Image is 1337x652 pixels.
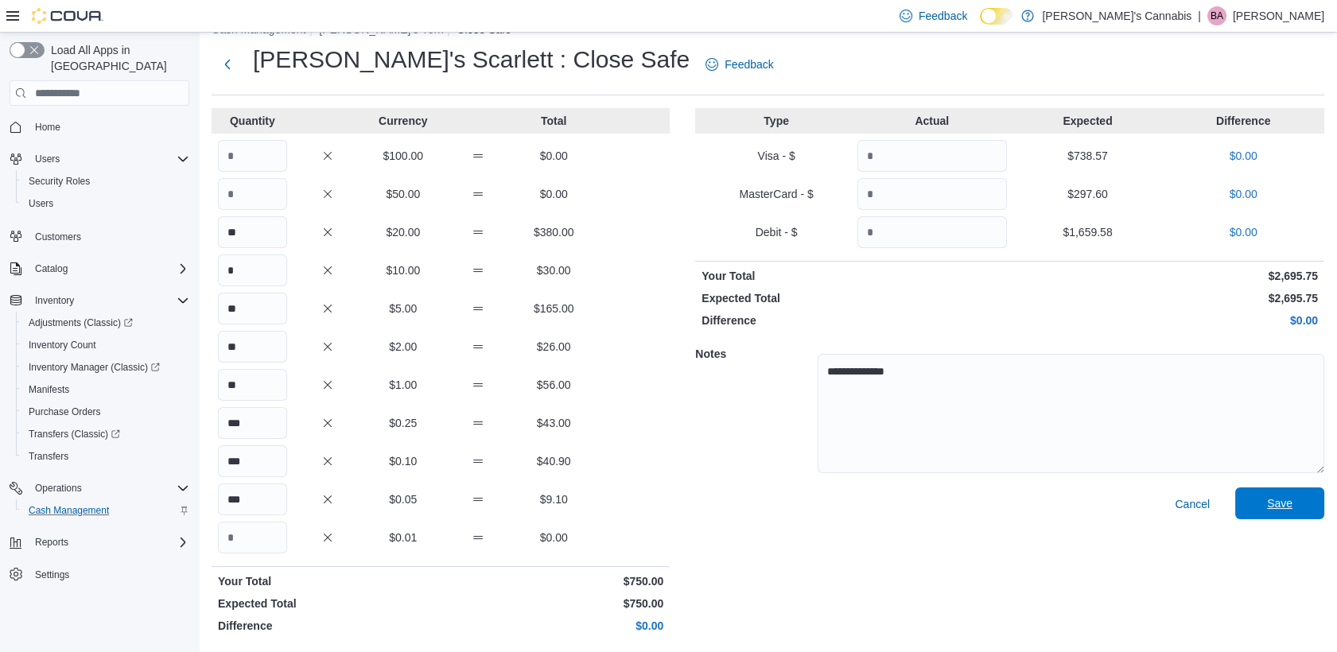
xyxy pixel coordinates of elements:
button: Users [29,149,66,169]
span: Inventory Count [22,336,189,355]
span: Users [35,153,60,165]
p: $43.00 [519,415,589,431]
button: Catalog [29,259,74,278]
a: Adjustments (Classic) [22,313,139,332]
nav: Complex example [10,109,189,627]
button: Inventory [3,289,196,312]
p: $0.00 [519,148,589,164]
p: $2,695.75 [1013,290,1318,306]
input: Quantity [857,216,1007,248]
a: Manifests [22,380,76,399]
span: Manifests [22,380,189,399]
p: $380.00 [519,224,589,240]
span: Transfers [22,447,189,466]
p: Expected [1013,113,1163,129]
p: $0.00 [444,618,663,634]
p: Expected Total [218,596,437,611]
span: Transfers [29,450,68,463]
button: Reports [29,533,75,552]
span: Operations [29,479,189,498]
span: Customers [29,226,189,246]
p: Your Total [218,573,437,589]
span: Transfers (Classic) [29,428,120,440]
button: Next [212,49,243,80]
span: Cash Management [22,501,189,520]
p: [PERSON_NAME]'s Cannabis [1042,6,1191,25]
h1: [PERSON_NAME]'s Scarlett : Close Safe [253,44,690,76]
span: Home [35,121,60,134]
p: $0.10 [368,453,437,469]
span: Catalog [29,259,189,278]
span: Load All Apps in [GEOGRAPHIC_DATA] [45,42,189,74]
span: Purchase Orders [29,406,101,418]
input: Quantity [218,483,287,515]
input: Quantity [218,216,287,248]
p: $5.00 [368,301,437,316]
span: Operations [35,482,82,495]
input: Quantity [218,369,287,401]
button: Purchase Orders [16,401,196,423]
span: Cash Management [29,504,109,517]
p: $20.00 [368,224,437,240]
button: Security Roles [16,170,196,192]
div: Brandon Arrigo [1207,6,1226,25]
p: $0.00 [519,530,589,545]
a: Customers [29,227,87,246]
p: Currency [368,113,437,129]
input: Quantity [218,331,287,363]
p: $297.60 [1013,186,1163,202]
p: Debit - $ [702,224,851,240]
button: Catalog [3,258,196,280]
span: Inventory Manager (Classic) [29,361,160,374]
p: $26.00 [519,339,589,355]
button: Transfers [16,445,196,468]
input: Quantity [218,178,287,210]
p: $2.00 [368,339,437,355]
input: Quantity [218,254,287,286]
p: $0.05 [368,491,437,507]
button: Users [3,148,196,170]
span: Catalog [35,262,68,275]
input: Quantity [857,140,1007,172]
span: Inventory [29,291,189,310]
p: $10.00 [368,262,437,278]
span: Inventory Manager (Classic) [22,358,189,377]
span: Reports [35,536,68,549]
span: Users [29,149,189,169]
span: Settings [29,565,189,584]
p: [PERSON_NAME] [1233,6,1324,25]
p: Quantity [218,113,287,129]
button: Cancel [1168,488,1216,520]
a: Purchase Orders [22,402,107,421]
button: Inventory [29,291,80,310]
span: Cancel [1175,496,1210,512]
a: Transfers (Classic) [16,423,196,445]
span: Feedback [725,56,773,72]
a: Cash Management [22,501,115,520]
button: Settings [3,563,196,586]
p: $0.00 [1013,312,1318,328]
span: Reports [29,533,189,552]
p: $0.00 [1168,224,1318,240]
button: Operations [3,477,196,499]
p: | [1198,6,1201,25]
h5: Notes [695,338,814,370]
button: Home [3,115,196,138]
p: $56.00 [519,377,589,393]
span: Manifests [29,383,69,396]
button: Reports [3,531,196,553]
p: $0.00 [519,186,589,202]
span: Inventory Count [29,339,96,351]
a: Users [22,194,60,213]
span: Inventory [35,294,74,307]
span: Users [22,194,189,213]
button: Cash Management [16,499,196,522]
a: Transfers [22,447,75,466]
span: Save [1267,495,1292,511]
p: Expected Total [702,290,1006,306]
a: Security Roles [22,172,96,191]
button: Customers [3,224,196,247]
p: $1,659.58 [1013,224,1163,240]
a: Inventory Manager (Classic) [16,356,196,378]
